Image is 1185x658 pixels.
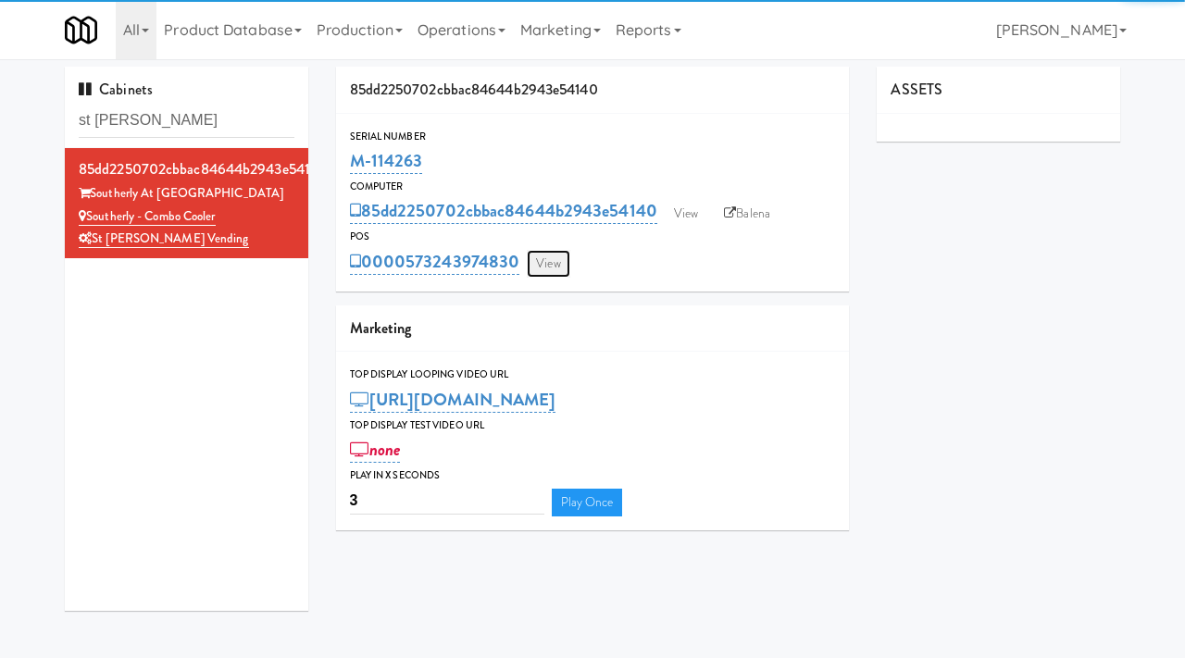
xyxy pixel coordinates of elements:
[665,200,707,228] a: View
[891,79,942,100] span: ASSETS
[715,200,780,228] a: Balena
[79,230,249,248] a: St [PERSON_NAME] Vending
[527,250,569,278] a: View
[350,148,423,174] a: M-114263
[350,366,836,384] div: Top Display Looping Video Url
[350,128,836,146] div: Serial Number
[79,104,294,138] input: Search cabinets
[350,249,520,275] a: 0000573243974830
[350,387,556,413] a: [URL][DOMAIN_NAME]
[79,182,294,205] div: Southerly At [GEOGRAPHIC_DATA]
[350,466,836,485] div: Play in X seconds
[350,228,836,246] div: POS
[350,317,412,339] span: Marketing
[552,489,623,516] a: Play Once
[79,207,216,226] a: Southerly - Combo Cooler
[65,14,97,46] img: Micromart
[65,148,308,258] li: 85dd2250702cbbac84644b2943e54140Southerly At [GEOGRAPHIC_DATA] Southerly - Combo CoolerSt [PERSON...
[350,198,657,224] a: 85dd2250702cbbac84644b2943e54140
[350,178,836,196] div: Computer
[350,416,836,435] div: Top Display Test Video Url
[79,155,294,183] div: 85dd2250702cbbac84644b2943e54140
[336,67,850,114] div: 85dd2250702cbbac84644b2943e54140
[350,437,401,463] a: none
[79,79,153,100] span: Cabinets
